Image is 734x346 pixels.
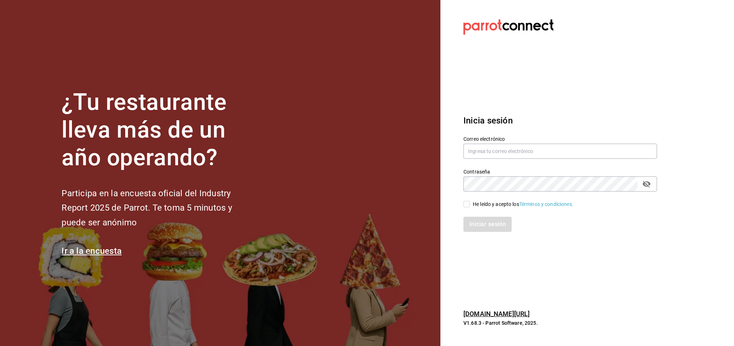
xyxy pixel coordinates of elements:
h1: ¿Tu restaurante lleva más de un año operando? [62,89,256,171]
p: V1.68.3 - Parrot Software, 2025. [463,319,657,327]
h3: Inicia sesión [463,114,657,127]
label: Correo electrónico [463,136,657,141]
div: He leído y acepto los [473,201,574,208]
a: [DOMAIN_NAME][URL] [463,310,530,318]
input: Ingresa tu correo electrónico [463,144,657,159]
a: Términos y condiciones. [519,201,574,207]
h2: Participa en la encuesta oficial del Industry Report 2025 de Parrot. Te toma 5 minutos y puede se... [62,186,256,230]
a: Ir a la encuesta [62,246,122,256]
label: Contraseña [463,169,657,174]
button: passwordField [640,178,653,190]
